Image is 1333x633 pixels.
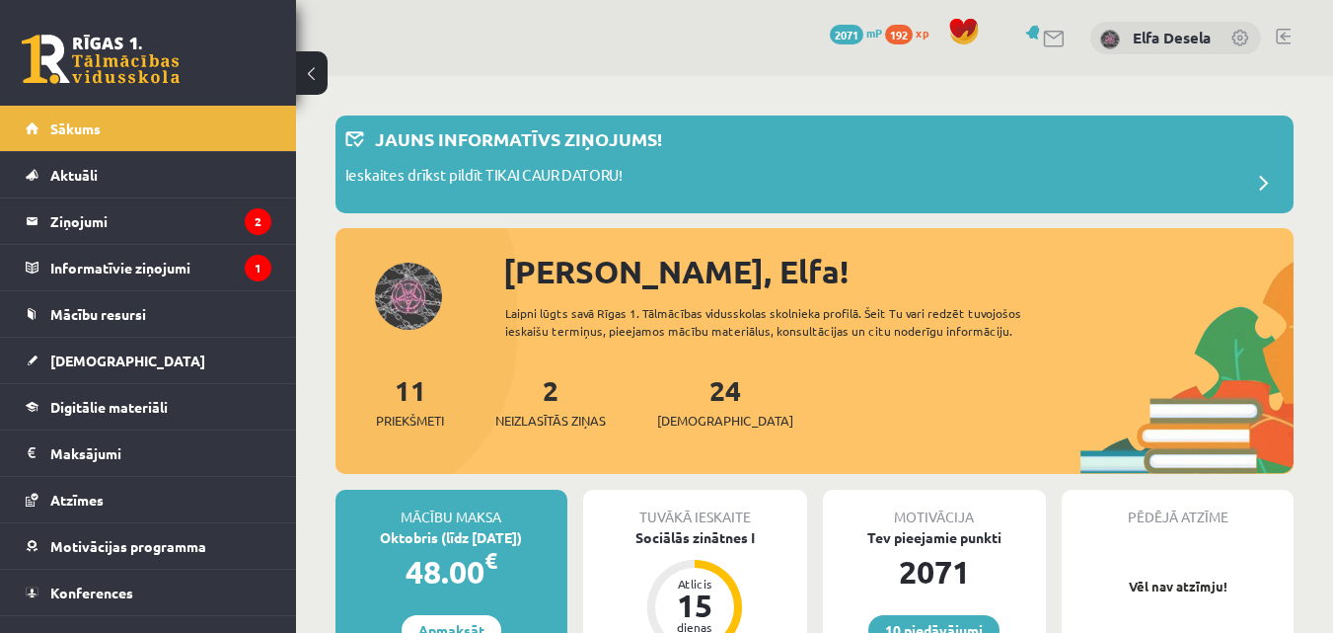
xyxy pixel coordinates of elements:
[26,338,271,383] a: [DEMOGRAPHIC_DATA]
[823,490,1047,527] div: Motivācija
[583,527,807,548] div: Sociālās zinātnes I
[26,384,271,430] a: Digitālie materiāli
[665,578,724,590] div: Atlicis
[50,245,271,290] legend: Informatīvie ziņojumi
[823,548,1047,595] div: 2071
[505,304,1080,340] div: Laipni lūgts savā Rīgas 1. Tālmācības vidusskolas skolnieka profilā. Šeit Tu vari redzēt tuvojošo...
[657,372,793,431] a: 24[DEMOGRAPHIC_DATA]
[495,372,606,431] a: 2Neizlasītās ziņas
[376,411,444,431] span: Priekšmeti
[245,208,271,235] i: 2
[583,490,807,527] div: Tuvākā ieskaite
[345,125,1284,203] a: Jauns informatīvs ziņojums! Ieskaites drīkst pildīt TIKAI CAUR DATORU!
[1072,577,1284,596] p: Vēl nav atzīmju!
[1062,490,1294,527] div: Pēdējā atzīme
[1133,28,1211,47] a: Elfa Desela
[26,431,271,476] a: Maksājumi
[26,106,271,151] a: Sākums
[50,166,98,184] span: Aktuāli
[376,372,444,431] a: 11Priekšmeti
[335,490,567,527] div: Mācību maksa
[335,548,567,595] div: 48.00
[50,431,271,476] legend: Maksājumi
[823,527,1047,548] div: Tev pieejamie punkti
[26,570,271,615] a: Konferences
[885,25,938,40] a: 192 xp
[375,125,662,152] p: Jauns informatīvs ziņojums!
[345,164,623,192] p: Ieskaites drīkst pildīt TIKAI CAUR DATORU!
[50,491,104,509] span: Atzīmes
[50,198,271,244] legend: Ziņojumi
[665,621,724,633] div: dienas
[50,305,146,323] span: Mācību resursi
[866,25,882,40] span: mP
[26,198,271,244] a: Ziņojumi2
[665,590,724,621] div: 15
[495,411,606,431] span: Neizlasītās ziņas
[50,119,101,137] span: Sākums
[484,546,497,575] span: €
[657,411,793,431] span: [DEMOGRAPHIC_DATA]
[26,245,271,290] a: Informatīvie ziņojumi1
[1100,30,1120,49] img: Elfa Desela
[26,523,271,569] a: Motivācijas programma
[22,35,180,84] a: Rīgas 1. Tālmācības vidusskola
[885,25,913,44] span: 192
[916,25,928,40] span: xp
[830,25,863,44] span: 2071
[26,477,271,522] a: Atzīmes
[26,291,271,337] a: Mācību resursi
[830,25,882,40] a: 2071 mP
[50,352,205,369] span: [DEMOGRAPHIC_DATA]
[50,398,168,416] span: Digitālie materiāli
[50,537,206,555] span: Motivācijas programma
[335,527,567,548] div: Oktobris (līdz [DATE])
[26,152,271,198] a: Aktuāli
[503,248,1294,295] div: [PERSON_NAME], Elfa!
[245,255,271,281] i: 1
[50,584,133,601] span: Konferences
